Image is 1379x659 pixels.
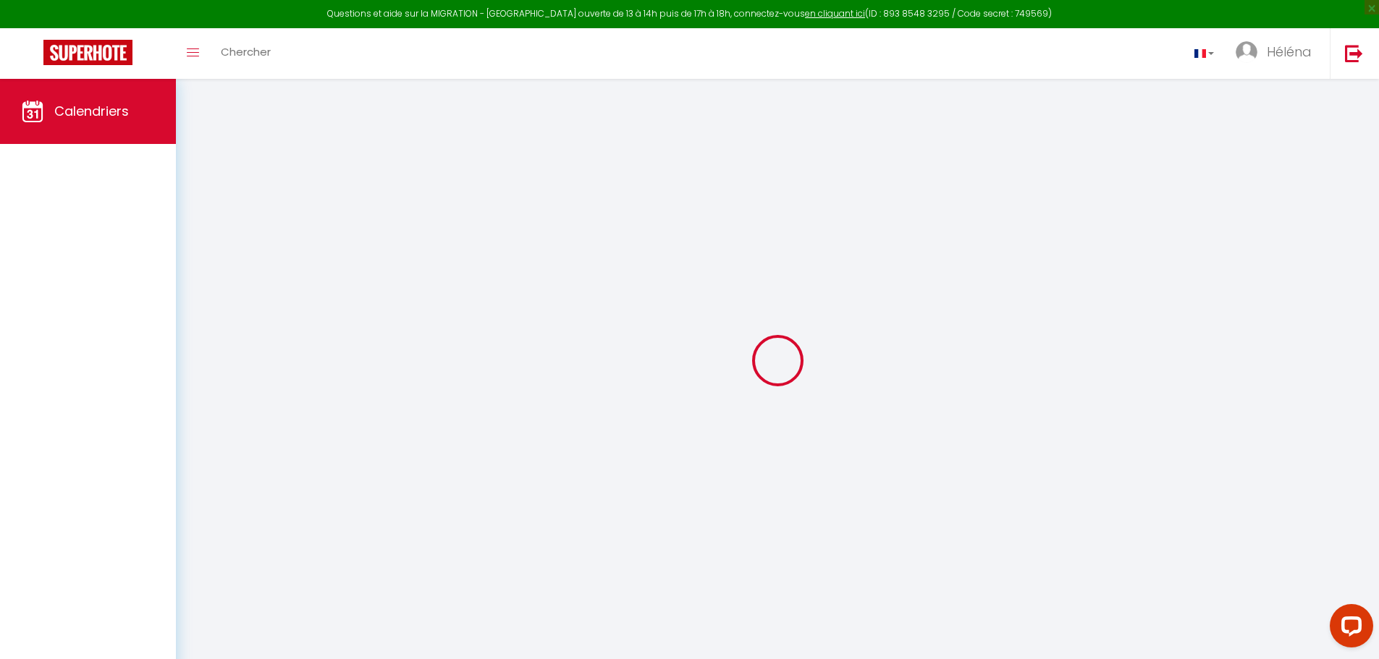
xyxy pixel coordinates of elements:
[1225,28,1330,79] a: ... Héléna
[805,7,865,20] a: en cliquant ici
[43,40,132,65] img: Super Booking
[210,28,282,79] a: Chercher
[1318,598,1379,659] iframe: LiveChat chat widget
[221,44,271,59] span: Chercher
[1267,43,1312,61] span: Héléna
[1345,44,1363,62] img: logout
[1236,41,1257,63] img: ...
[54,102,129,120] span: Calendriers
